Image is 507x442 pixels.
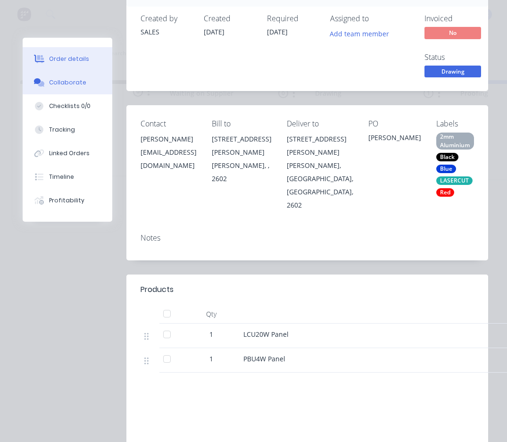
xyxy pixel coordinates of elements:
[243,330,289,339] span: LCU20W Panel
[424,27,481,39] span: No
[183,305,240,324] div: Qty
[204,27,224,36] span: [DATE]
[204,14,256,23] div: Created
[49,196,84,205] div: Profitability
[23,71,112,94] button: Collaborate
[49,149,90,158] div: Linked Orders
[141,284,174,295] div: Products
[141,234,474,242] div: Notes
[330,27,394,40] button: Add team member
[436,153,458,161] div: Black
[212,159,272,185] div: [PERSON_NAME], , 2602
[243,354,285,363] span: PBU4W Panel
[209,354,213,364] span: 1
[141,133,197,172] div: [PERSON_NAME][EMAIL_ADDRESS][DOMAIN_NAME]
[212,119,272,128] div: Bill to
[325,27,394,40] button: Add team member
[23,142,112,165] button: Linked Orders
[267,27,288,36] span: [DATE]
[287,119,353,128] div: Deliver to
[23,47,112,71] button: Order details
[368,119,421,128] div: PO
[141,119,197,128] div: Contact
[49,55,89,63] div: Order details
[436,119,474,128] div: Labels
[23,189,112,212] button: Profitability
[141,146,197,172] div: [EMAIL_ADDRESS][DOMAIN_NAME]
[49,78,86,87] div: Collaborate
[368,133,421,146] div: [PERSON_NAME]
[49,125,75,134] div: Tracking
[141,133,197,146] div: [PERSON_NAME]
[49,173,74,181] div: Timeline
[424,14,495,23] div: Invoiced
[141,14,192,23] div: Created by
[209,329,213,339] span: 1
[141,27,192,37] div: SALES
[23,165,112,189] button: Timeline
[212,133,272,159] div: [STREET_ADDRESS][PERSON_NAME]
[436,133,474,150] div: 2mm Aluminium
[436,165,456,173] div: Blue
[23,94,112,118] button: Checklists 0/0
[424,66,481,77] span: Drawing
[287,159,353,212] div: [PERSON_NAME], [GEOGRAPHIC_DATA], [GEOGRAPHIC_DATA], 2602
[287,133,353,159] div: [STREET_ADDRESS][PERSON_NAME]
[424,53,495,62] div: Status
[436,188,454,197] div: Red
[49,102,91,110] div: Checklists 0/0
[267,14,319,23] div: Required
[424,66,481,80] button: Drawing
[287,133,353,212] div: [STREET_ADDRESS][PERSON_NAME][PERSON_NAME], [GEOGRAPHIC_DATA], [GEOGRAPHIC_DATA], 2602
[23,118,112,142] button: Tracking
[330,14,424,23] div: Assigned to
[436,176,473,185] div: LASERCUT
[212,133,272,185] div: [STREET_ADDRESS][PERSON_NAME][PERSON_NAME], , 2602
